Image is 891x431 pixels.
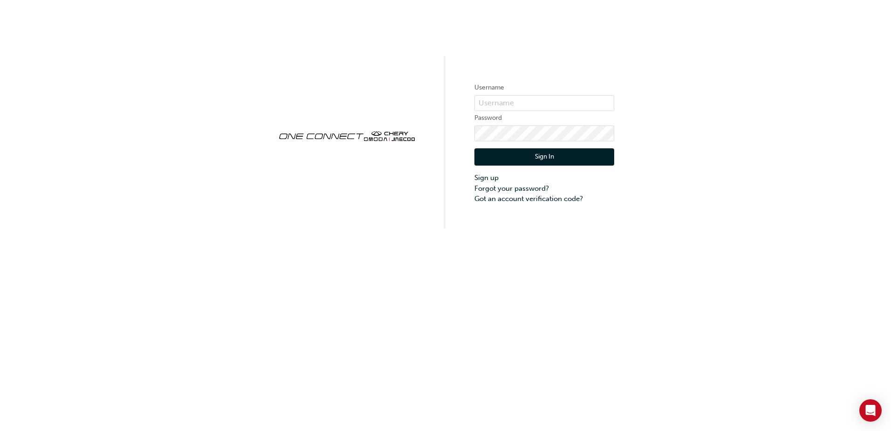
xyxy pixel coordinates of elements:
label: Username [474,82,614,93]
input: Username [474,95,614,111]
label: Password [474,112,614,124]
a: Got an account verification code? [474,194,614,204]
img: oneconnect [277,123,417,147]
a: Forgot your password? [474,183,614,194]
div: Open Intercom Messenger [859,399,882,422]
button: Sign In [474,148,614,166]
a: Sign up [474,173,614,183]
